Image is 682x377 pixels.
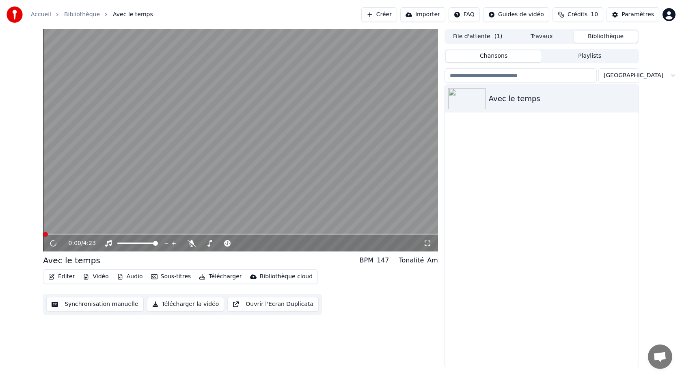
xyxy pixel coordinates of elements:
a: Bibliothèque [64,11,100,19]
button: Audio [114,271,146,282]
span: Avec le temps [113,11,153,19]
button: Bibliothèque [574,31,638,43]
span: Crédits [568,11,587,19]
button: Sous-titres [148,271,194,282]
button: File d'attente [446,31,510,43]
nav: breadcrumb [31,11,153,19]
div: Paramètres [622,11,654,19]
img: youka [6,6,23,23]
button: Télécharger [196,271,245,282]
div: Am [427,256,438,265]
button: Importer [400,7,445,22]
button: Crédits10 [553,7,603,22]
button: Créer [361,7,397,22]
div: 147 [377,256,389,265]
button: Guides de vidéo [483,7,549,22]
div: BPM [360,256,373,265]
div: Tonalité [399,256,424,265]
button: Éditer [45,271,78,282]
span: 0:00 [69,239,81,247]
button: Paramètres [606,7,659,22]
span: 10 [591,11,598,19]
div: Avec le temps [43,255,100,266]
span: [GEOGRAPHIC_DATA] [604,71,663,80]
button: Playlists [542,50,638,62]
button: Vidéo [80,271,112,282]
button: Travaux [510,31,574,43]
button: Télécharger la vidéo [147,297,224,312]
a: Accueil [31,11,51,19]
button: Synchronisation manuelle [46,297,144,312]
div: Ouvrir le chat [648,344,672,369]
button: Ouvrir l'Ecran Duplicata [227,297,319,312]
span: ( 1 ) [494,32,503,41]
div: / [69,239,88,247]
span: 4:23 [83,239,96,247]
div: Bibliothèque cloud [260,273,313,281]
div: Avec le temps [489,93,635,104]
button: Chansons [446,50,542,62]
button: FAQ [449,7,480,22]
